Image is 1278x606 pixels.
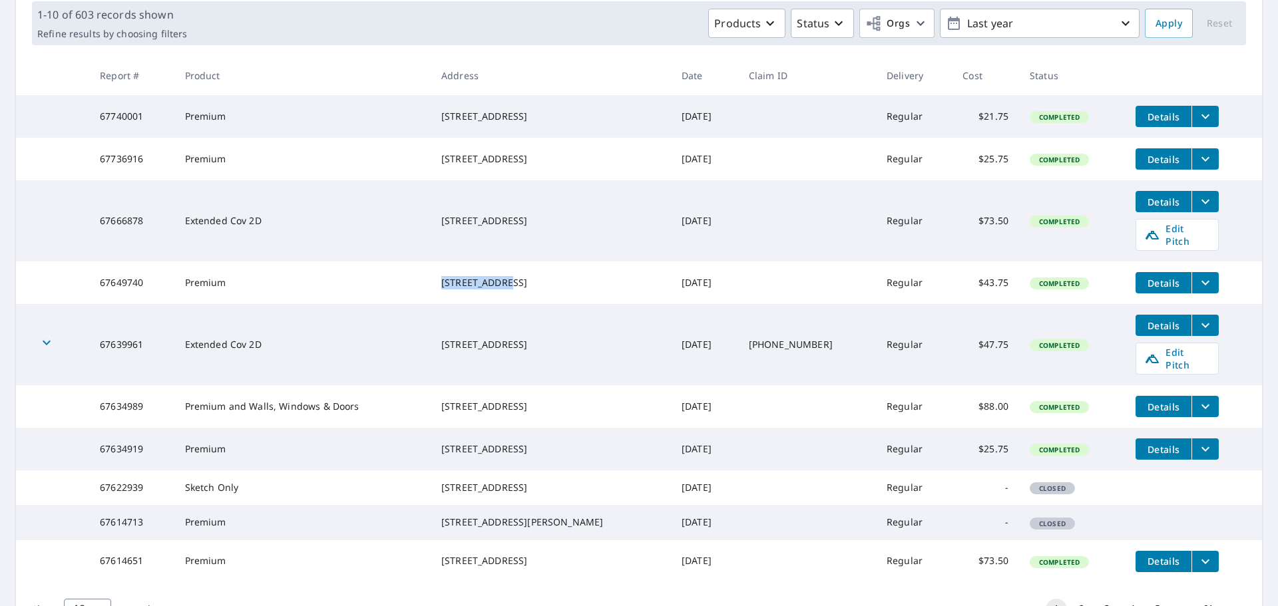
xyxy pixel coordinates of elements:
th: Status [1019,56,1125,95]
td: Sketch Only [174,470,431,505]
th: Date [671,56,738,95]
button: Last year [940,9,1140,38]
td: 67649740 [89,261,174,304]
span: Completed [1031,217,1088,226]
div: [STREET_ADDRESS] [441,110,660,123]
button: filesDropdownBtn-67649740 [1191,272,1219,293]
button: detailsBtn-67639961 [1136,315,1191,336]
td: $73.50 [952,180,1019,261]
td: Regular [876,470,952,505]
td: Regular [876,385,952,428]
div: [STREET_ADDRESS] [441,338,660,351]
td: 67622939 [89,470,174,505]
div: [STREET_ADDRESS] [441,400,660,413]
td: Premium [174,540,431,583]
td: 67614713 [89,505,174,539]
td: [DATE] [671,180,738,261]
span: Details [1144,319,1183,332]
td: $21.75 [952,95,1019,138]
td: Premium [174,428,431,470]
p: Products [714,15,761,31]
span: Orgs [865,15,910,32]
p: Status [797,15,829,31]
a: Edit Pitch [1136,219,1219,251]
th: Product [174,56,431,95]
button: detailsBtn-67614651 [1136,551,1191,572]
td: $25.75 [952,428,1019,470]
td: [PHONE_NUMBER] [738,304,876,385]
span: Completed [1031,402,1088,412]
span: Details [1144,555,1183,567]
span: Details [1144,196,1183,208]
span: Completed [1031,557,1088,567]
button: Apply [1145,9,1193,38]
span: Completed [1031,279,1088,288]
td: [DATE] [671,428,738,470]
td: $43.75 [952,261,1019,304]
button: filesDropdownBtn-67736916 [1191,148,1219,170]
td: $88.00 [952,385,1019,428]
button: Orgs [859,9,935,38]
span: Details [1144,400,1183,413]
td: $25.75 [952,138,1019,180]
p: Refine results by choosing filters [37,28,187,40]
td: Regular [876,95,952,138]
td: [DATE] [671,138,738,180]
td: [DATE] [671,95,738,138]
td: Regular [876,261,952,304]
td: Premium [174,505,431,539]
th: Claim ID [738,56,876,95]
td: [DATE] [671,505,738,539]
td: 67666878 [89,180,174,261]
td: Regular [876,540,952,583]
button: Status [791,9,854,38]
button: detailsBtn-67649740 [1136,272,1191,293]
th: Delivery [876,56,952,95]
span: Details [1144,110,1183,123]
span: Closed [1031,484,1074,493]
td: Premium [174,261,431,304]
td: Extended Cov 2D [174,304,431,385]
td: Premium [174,138,431,180]
td: [DATE] [671,470,738,505]
button: Products [708,9,785,38]
span: Details [1144,277,1183,289]
td: Regular [876,138,952,180]
th: Report # [89,56,174,95]
td: Extended Cov 2D [174,180,431,261]
td: Premium [174,95,431,138]
span: Completed [1031,445,1088,454]
button: detailsBtn-67736916 [1136,148,1191,170]
div: [STREET_ADDRESS][PERSON_NAME] [441,516,660,529]
div: [STREET_ADDRESS] [441,214,660,227]
td: $73.50 [952,540,1019,583]
div: [STREET_ADDRESS] [441,152,660,166]
span: Edit Pitch [1144,222,1210,247]
button: filesDropdownBtn-67634919 [1191,438,1219,460]
td: - [952,470,1019,505]
div: [STREET_ADDRESS] [441,481,660,494]
p: 1-10 of 603 records shown [37,7,187,23]
td: 67740001 [89,95,174,138]
span: Completed [1031,341,1088,350]
td: 67614651 [89,540,174,583]
span: Edit Pitch [1144,346,1210,371]
div: [STREET_ADDRESS] [441,442,660,456]
span: Closed [1031,519,1074,528]
button: detailsBtn-67740001 [1136,106,1191,127]
td: Regular [876,180,952,261]
td: Regular [876,428,952,470]
span: Apply [1156,15,1182,32]
td: 67634919 [89,428,174,470]
button: detailsBtn-67634989 [1136,396,1191,417]
div: [STREET_ADDRESS] [441,554,660,567]
button: filesDropdownBtn-67614651 [1191,551,1219,572]
div: [STREET_ADDRESS] [441,276,660,289]
span: Completed [1031,112,1088,122]
span: Completed [1031,155,1088,164]
span: Details [1144,443,1183,456]
th: Cost [952,56,1019,95]
td: 67634989 [89,385,174,428]
button: filesDropdownBtn-67740001 [1191,106,1219,127]
p: Last year [962,12,1118,35]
